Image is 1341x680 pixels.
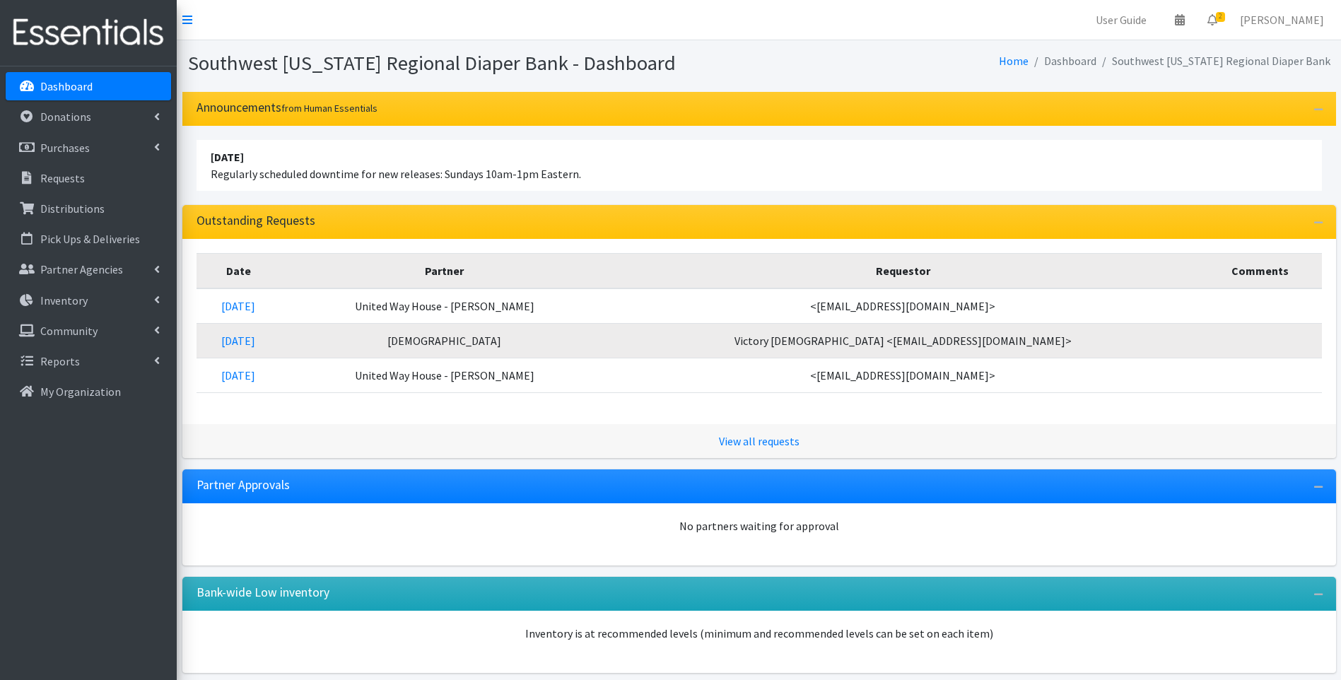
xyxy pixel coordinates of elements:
a: [PERSON_NAME] [1229,6,1335,34]
li: Southwest [US_STATE] Regional Diaper Bank [1096,51,1330,71]
td: Victory [DEMOGRAPHIC_DATA] <[EMAIL_ADDRESS][DOMAIN_NAME]> [608,323,1197,358]
small: from Human Essentials [281,102,377,115]
a: Pick Ups & Deliveries [6,225,171,253]
h3: Partner Approvals [197,478,290,493]
p: Reports [40,354,80,368]
a: Distributions [6,194,171,223]
a: View all requests [719,434,800,448]
th: Date [197,253,281,288]
a: [DATE] [221,299,255,313]
p: Dashboard [40,79,93,93]
strong: [DATE] [211,150,244,164]
th: Requestor [608,253,1197,288]
p: Community [40,324,98,338]
a: [DATE] [221,334,255,348]
a: [DATE] [221,368,255,382]
a: Dashboard [6,72,171,100]
td: [DEMOGRAPHIC_DATA] [281,323,608,358]
a: Purchases [6,134,171,162]
p: My Organization [40,385,121,399]
a: Donations [6,102,171,131]
p: Purchases [40,141,90,155]
h3: Bank-wide Low inventory [197,585,329,600]
td: United Way House - [PERSON_NAME] [281,358,608,392]
p: Partner Agencies [40,262,123,276]
div: No partners waiting for approval [197,517,1322,534]
td: United Way House - [PERSON_NAME] [281,288,608,324]
a: Inventory [6,286,171,315]
img: HumanEssentials [6,9,171,57]
a: 2 [1196,6,1229,34]
span: 2 [1216,12,1225,22]
p: Pick Ups & Deliveries [40,232,140,246]
td: <[EMAIL_ADDRESS][DOMAIN_NAME]> [608,358,1197,392]
p: Donations [40,110,91,124]
th: Partner [281,253,608,288]
p: Inventory [40,293,88,307]
a: Requests [6,164,171,192]
td: <[EMAIL_ADDRESS][DOMAIN_NAME]> [608,288,1197,324]
li: Regularly scheduled downtime for new releases: Sundays 10am-1pm Eastern. [197,140,1322,191]
a: Community [6,317,171,345]
a: User Guide [1084,6,1158,34]
a: Reports [6,347,171,375]
a: Partner Agencies [6,255,171,283]
h3: Announcements [197,100,377,115]
h3: Outstanding Requests [197,213,315,228]
li: Dashboard [1029,51,1096,71]
p: Inventory is at recommended levels (minimum and recommended levels can be set on each item) [197,625,1322,642]
th: Comments [1198,253,1322,288]
p: Requests [40,171,85,185]
h1: Southwest [US_STATE] Regional Diaper Bank - Dashboard [188,51,754,76]
a: Home [999,54,1029,68]
p: Distributions [40,201,105,216]
a: My Organization [6,377,171,406]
